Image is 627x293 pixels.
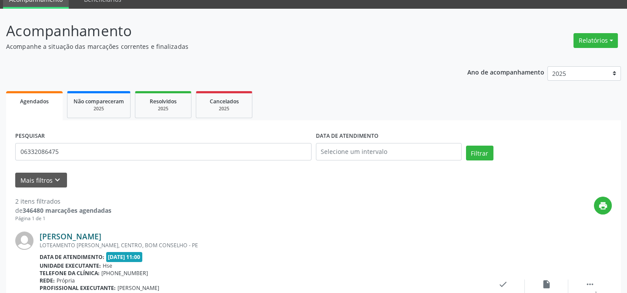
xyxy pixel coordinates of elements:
div: 2025 [74,106,124,112]
p: Acompanhe a situação das marcações correntes e finalizadas [6,42,436,51]
input: Nome, código do beneficiário ou CPF [15,143,312,160]
p: Ano de acompanhamento [467,66,544,77]
b: Telefone da clínica: [40,269,100,277]
div: Página 1 de 1 [15,215,111,222]
div: de [15,206,111,215]
span: [DATE] 11:00 [106,252,143,262]
div: 2 itens filtrados [15,197,111,206]
strong: 346480 marcações agendadas [23,206,111,215]
span: Própria [57,277,75,284]
button: Mais filtroskeyboard_arrow_down [15,173,67,188]
a: [PERSON_NAME] [40,232,101,241]
i: insert_drive_file [542,279,551,289]
i: print [598,201,608,211]
div: 2025 [202,106,246,112]
i:  [585,279,595,289]
i: check [498,279,508,289]
img: img [15,232,34,250]
p: Acompanhamento [6,20,436,42]
button: print [594,197,612,215]
input: Selecione um intervalo [316,143,462,160]
div: 2025 [141,106,185,112]
span: Cancelados [210,98,239,105]
span: Resolvidos [150,98,177,105]
button: Filtrar [466,146,493,160]
div: LOTEAMENTO [PERSON_NAME], CENTRO, BOM CONSELHO - PE [40,242,481,249]
b: Data de atendimento: [40,253,104,261]
label: DATA DE ATENDIMENTO [316,129,379,143]
b: Rede: [40,277,55,284]
span: Não compareceram [74,98,124,105]
b: Unidade executante: [40,262,101,269]
span: [PERSON_NAME] [117,284,159,292]
label: PESQUISAR [15,129,45,143]
i: keyboard_arrow_down [53,175,62,185]
span: Agendados [20,98,49,105]
b: Profissional executante: [40,284,116,292]
button: Relatórios [573,33,618,48]
span: [PHONE_NUMBER] [101,269,148,277]
span: Hse [103,262,112,269]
